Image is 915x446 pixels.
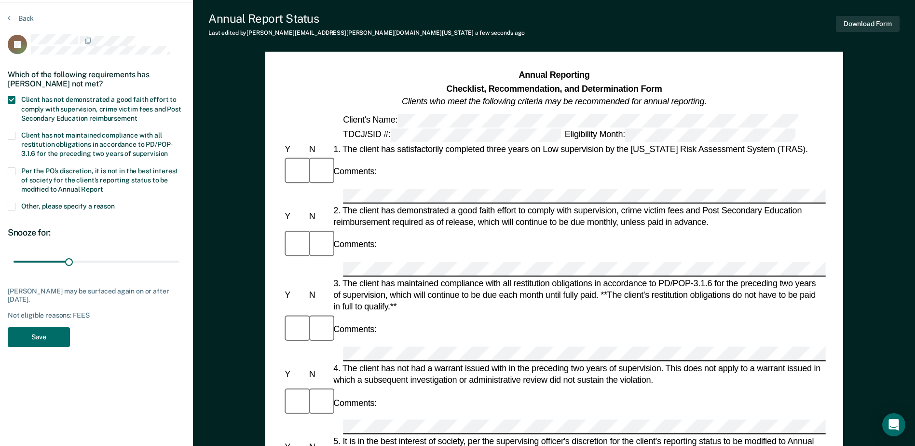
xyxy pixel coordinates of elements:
[562,128,797,142] div: Eligibility Month:
[8,227,185,238] div: Snooze for:
[519,70,589,80] strong: Annual Reporting
[208,12,525,26] div: Annual Report Status
[283,143,307,154] div: Y
[331,204,826,227] div: 2. The client has demonstrated a good faith effort to comply with supervision, crime victim fees ...
[8,327,70,347] button: Save
[836,16,900,32] button: Download Form
[341,113,800,127] div: Client's Name:
[8,62,185,96] div: Which of the following requirements has [PERSON_NAME] not met?
[8,287,185,304] div: [PERSON_NAME] may be surfaced again on or after [DATE].
[446,84,662,93] strong: Checklist, Recommendation, and Determination Form
[331,324,379,335] div: Comments:
[307,368,331,380] div: N
[402,97,707,106] em: Clients who meet the following criteria may be recommended for annual reporting.
[21,96,181,122] span: Client has not demonstrated a good faith effort to comply with supervision, crime victim fees and...
[8,311,185,320] div: Not eligible reasons: FEES
[307,143,331,154] div: N
[331,143,826,154] div: 1. The client has satisfactorily completed three years on Low supervision by the [US_STATE] Risk ...
[341,128,562,142] div: TDCJ/SID #:
[283,210,307,222] div: Y
[283,289,307,301] div: Y
[331,239,379,251] div: Comments:
[21,167,178,193] span: Per the PO’s discretion, it is not in the best interest of society for the client’s reporting sta...
[331,362,826,386] div: 4. The client has not had a warrant issued with in the preceding two years of supervision. This d...
[331,166,379,177] div: Comments:
[283,368,307,380] div: Y
[208,29,525,36] div: Last edited by [PERSON_NAME][EMAIL_ADDRESS][PERSON_NAME][DOMAIN_NAME][US_STATE]
[475,29,525,36] span: a few seconds ago
[307,289,331,301] div: N
[882,413,905,436] div: Open Intercom Messenger
[331,397,379,408] div: Comments:
[307,210,331,222] div: N
[8,14,34,23] button: Back
[21,131,173,157] span: Client has not maintained compliance with all restitution obligations in accordance to PD/POP-3.1...
[331,278,826,313] div: 3. The client has maintained compliance with all restitution obligations in accordance to PD/POP-...
[21,202,115,210] span: Other, please specify a reason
